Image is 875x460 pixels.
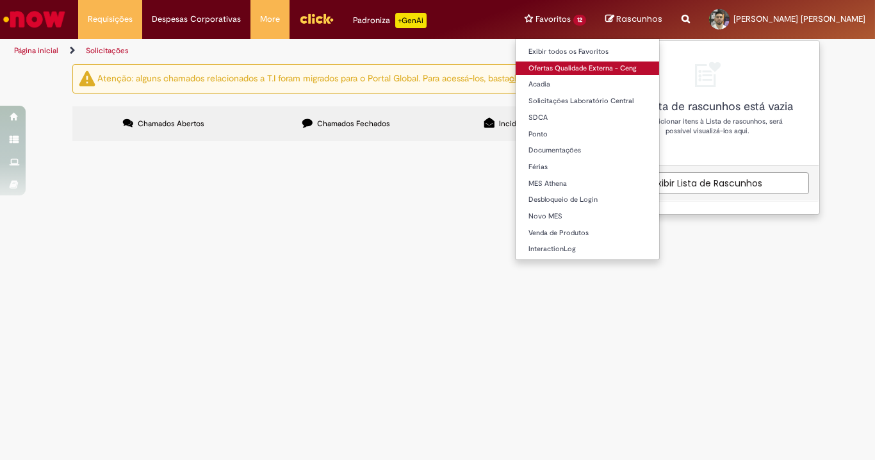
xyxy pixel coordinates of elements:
[619,101,796,113] div: Sua Lista de rascunhos está vazia
[97,72,552,84] ng-bind-html: Atenção: alguns chamados relacionados a T.I foram migrados para o Portal Global. Para acessá-los,...
[260,13,280,26] span: More
[86,45,129,56] a: Solicitações
[516,62,659,76] a: Ofertas Qualidade Externa - Ceng
[607,172,809,194] a: Exibir Lista de Rascunhos
[138,119,204,129] span: Chamados Abertos
[619,117,796,136] p: Após adicionar itens à Lista de rascunhos, será possível visualizá-los aqui.
[516,45,659,59] a: Exibir todos os Favoritos
[516,144,659,158] a: Documentações
[616,13,662,25] span: Rascunhos
[152,13,241,26] span: Despesas Corporativas
[516,242,659,256] a: InteractionLog
[516,78,659,92] a: Acadia
[516,160,659,174] a: Férias
[516,177,659,191] a: MES Athena
[536,13,571,26] span: Favoritos
[516,209,659,224] a: Novo MES
[299,9,334,28] img: click_logo_yellow_360x200.png
[10,39,574,63] ul: Trilhas de página
[88,13,133,26] span: Requisições
[499,119,573,129] span: Incidentes em aberto
[353,13,427,28] div: Padroniza
[1,6,67,32] img: ServiceNow
[14,45,58,56] a: Página inicial
[605,13,662,26] a: Rascunhos
[516,127,659,142] a: Ponto
[516,94,659,108] a: Solicitações Laboratório Central
[733,13,865,24] span: [PERSON_NAME] [PERSON_NAME]
[395,13,427,28] p: +GenAi
[515,38,660,260] ul: Favoritos
[509,72,552,84] a: clicar aqui.
[573,15,586,26] span: 12
[516,193,659,207] a: Desbloqueio de Login
[317,119,390,129] span: Chamados Fechados
[516,226,659,240] a: Venda de Produtos
[516,111,659,125] a: SDCA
